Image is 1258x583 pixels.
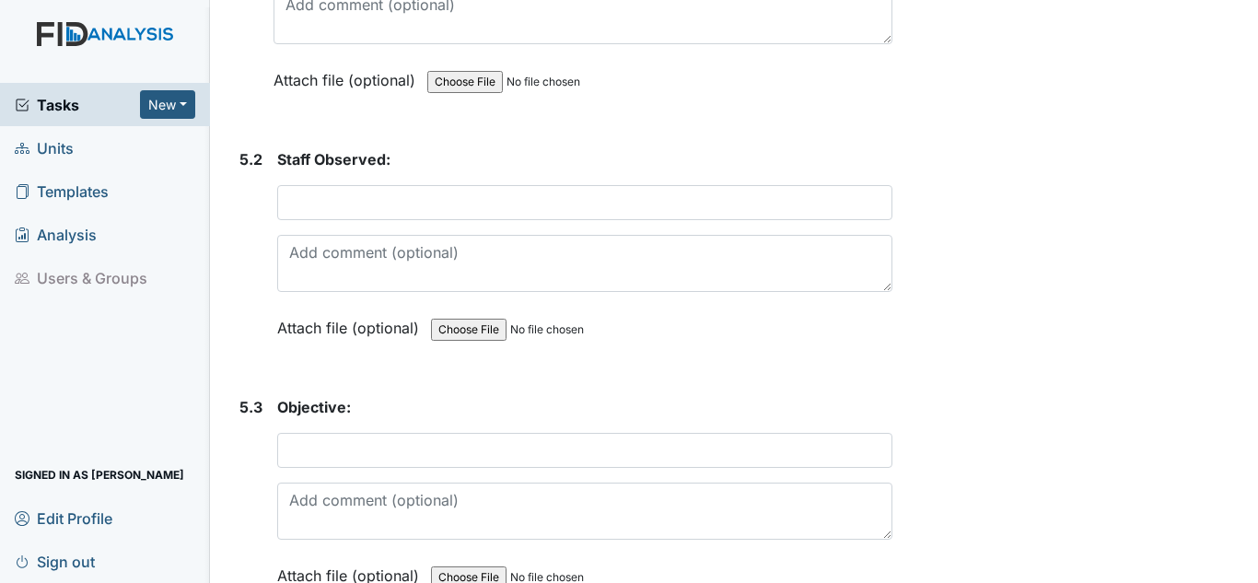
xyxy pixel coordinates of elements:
label: Attach file (optional) [277,307,426,339]
span: Signed in as [PERSON_NAME] [15,461,184,489]
label: 5.3 [239,396,262,418]
span: Edit Profile [15,504,112,532]
a: Tasks [15,94,140,116]
label: Attach file (optional) [274,59,423,91]
label: 5.2 [239,148,262,170]
span: Units [15,134,74,162]
span: Sign out [15,547,95,576]
span: Staff Observed: [277,150,390,169]
button: New [140,90,195,119]
span: Objective: [277,398,351,416]
span: Templates [15,177,109,205]
span: Analysis [15,220,97,249]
